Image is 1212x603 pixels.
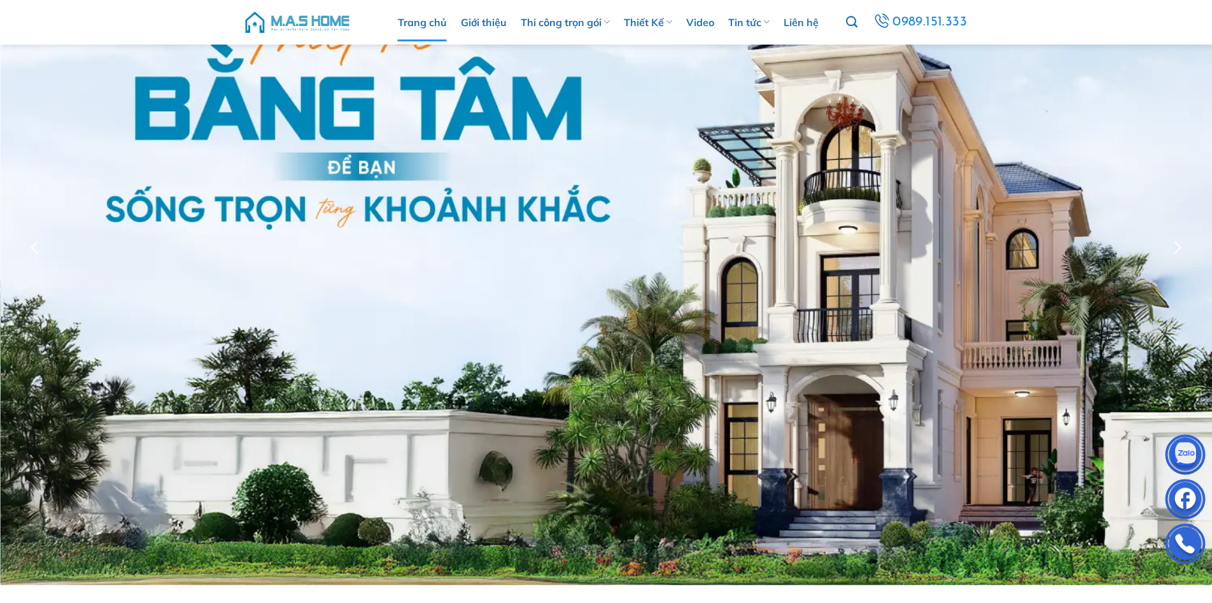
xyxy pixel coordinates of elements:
[1165,180,1188,315] button: Next
[892,11,967,33] span: 0989.151.333
[521,3,610,41] a: Thi công trọn gói
[1166,482,1204,520] img: Facebook
[24,180,47,315] button: Previous
[871,11,969,34] a: 0989.151.333
[1166,527,1204,565] img: Phone
[624,3,672,41] a: Thiết Kế
[461,3,507,41] a: Giới thiệu
[728,3,770,41] a: Tin tức
[686,3,714,41] a: Video
[398,3,447,41] a: Trang chủ
[846,9,857,36] a: Tìm kiếm
[784,3,819,41] a: Liên hệ
[1166,437,1204,476] img: Zalo
[243,3,351,41] img: M.A.S HOME – Tổng Thầu Thiết Kế Và Xây Nhà Trọn Gói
